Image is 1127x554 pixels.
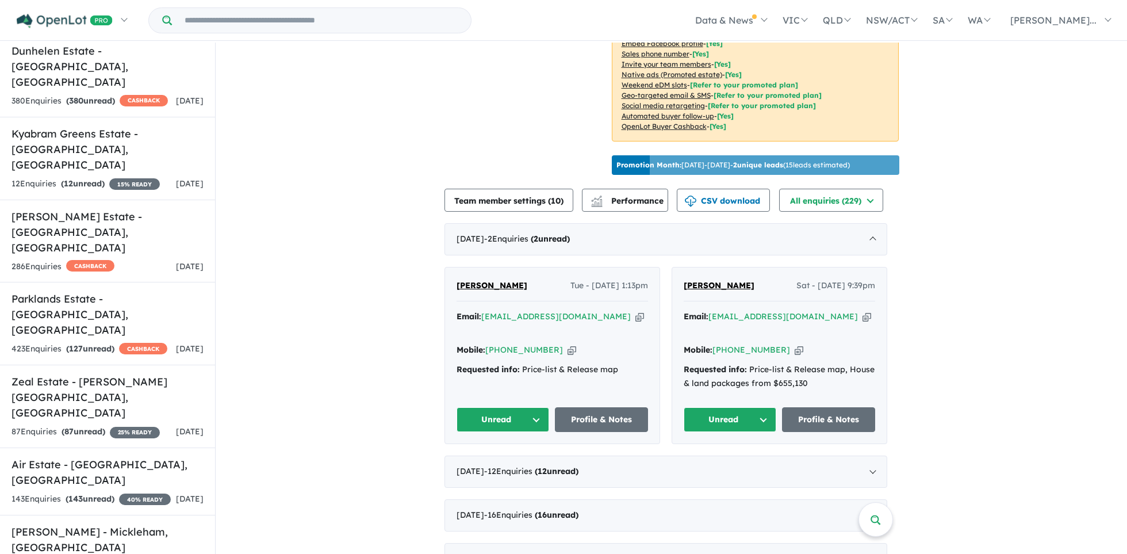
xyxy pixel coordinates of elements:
div: [DATE] [444,456,887,488]
span: 25 % READY [110,427,160,438]
strong: ( unread) [535,510,578,520]
span: Sat - [DATE] 9:39pm [796,279,875,293]
div: [DATE] [444,223,887,255]
u: OpenLot Buyer Cashback [622,122,707,131]
h5: Kyabram Greens Estate - [GEOGRAPHIC_DATA] , [GEOGRAPHIC_DATA] [11,126,204,173]
u: Native ads (Promoted estate) [622,70,722,79]
u: Sales phone number [622,49,689,58]
span: [DATE] [176,343,204,354]
div: 286 Enquir ies [11,260,114,274]
span: 16 [538,510,547,520]
u: Automated buyer follow-up [622,112,714,120]
div: Price-list & Release map [457,363,648,377]
span: [ Yes ] [692,49,709,58]
a: [PERSON_NAME] [457,279,527,293]
span: 87 [64,426,74,437]
img: line-chart.svg [591,196,601,202]
strong: ( unread) [531,234,570,244]
h5: [PERSON_NAME] Estate - [GEOGRAPHIC_DATA] , [GEOGRAPHIC_DATA] [11,209,204,255]
b: 2 unique leads [733,161,783,169]
p: [DATE] - [DATE] - ( 15 leads estimated) [616,160,850,170]
span: 127 [69,343,83,354]
span: [ Yes ] [714,60,731,68]
div: 423 Enquir ies [11,342,167,356]
span: - 12 Enquir ies [484,466,578,476]
strong: ( unread) [61,178,105,189]
img: download icon [685,196,696,207]
span: 40 % READY [119,494,171,505]
span: [Yes] [710,122,726,131]
span: [Yes] [725,70,742,79]
span: 12 [538,466,547,476]
strong: ( unread) [66,494,114,504]
a: [EMAIL_ADDRESS][DOMAIN_NAME] [481,311,631,322]
strong: Email: [457,311,481,322]
u: Geo-targeted email & SMS [622,91,711,100]
span: [PERSON_NAME]... [1010,14,1097,26]
strong: ( unread) [66,343,114,354]
strong: Email: [684,311,708,322]
a: Profile & Notes [782,407,875,432]
button: Copy [862,311,871,323]
button: Unread [684,407,777,432]
span: 15 % READY [109,178,160,190]
button: Team member settings (10) [444,189,573,212]
span: [DATE] [176,261,204,272]
span: CASHBACK [119,343,167,354]
img: bar-chart.svg [591,199,603,207]
span: [DATE] [176,95,204,106]
div: 87 Enquir ies [11,425,160,439]
div: Price-list & Release map, House & land packages from $655,130 [684,363,875,391]
img: Openlot PRO Logo White [17,14,113,28]
strong: ( unread) [62,426,105,437]
span: [DATE] [176,494,204,504]
span: Performance [593,196,664,206]
a: [PHONE_NUMBER] [712,345,790,355]
a: [EMAIL_ADDRESS][DOMAIN_NAME] [708,311,858,322]
a: [PHONE_NUMBER] [485,345,563,355]
button: All enquiries (229) [779,189,883,212]
u: Embed Facebook profile [622,39,703,48]
span: - 2 Enquir ies [484,234,570,244]
span: [DATE] [176,426,204,437]
u: Social media retargeting [622,101,705,110]
span: 380 [69,95,83,106]
span: CASHBACK [120,95,168,106]
h5: Zeal Estate - [PERSON_NAME][GEOGRAPHIC_DATA] , [GEOGRAPHIC_DATA] [11,374,204,421]
h5: Dunhelen Estate - [GEOGRAPHIC_DATA] , [GEOGRAPHIC_DATA] [11,43,204,90]
input: Try estate name, suburb, builder or developer [174,8,469,33]
div: 143 Enquir ies [11,492,171,506]
div: 12 Enquir ies [11,177,160,191]
span: 12 [64,178,73,189]
span: [Refer to your promoted plan] [690,81,798,89]
div: 380 Enquir ies [11,94,168,108]
strong: Mobile: [457,345,485,355]
a: Profile & Notes [555,407,648,432]
span: [DATE] [176,178,204,189]
span: 143 [68,494,83,504]
b: Promotion Month: [616,161,681,169]
button: Unread [457,407,550,432]
span: [Refer to your promoted plan] [714,91,822,100]
strong: ( unread) [66,95,115,106]
span: [PERSON_NAME] [457,280,527,291]
strong: Requested info: [684,364,747,375]
strong: ( unread) [535,466,578,476]
span: 10 [551,196,561,206]
span: - 16 Enquir ies [484,510,578,520]
span: 2 [534,234,538,244]
div: [DATE] [444,499,887,532]
strong: Requested info: [457,364,520,375]
h5: Air Estate - [GEOGRAPHIC_DATA] , [GEOGRAPHIC_DATA] [11,457,204,488]
button: Copy [795,344,803,356]
span: [Yes] [717,112,734,120]
span: [ Yes ] [706,39,723,48]
button: Performance [582,189,668,212]
strong: Mobile: [684,345,712,355]
button: CSV download [677,189,770,212]
button: Copy [635,311,644,323]
span: CASHBACK [66,260,114,272]
u: Invite your team members [622,60,711,68]
a: [PERSON_NAME] [684,279,754,293]
span: [PERSON_NAME] [684,280,754,291]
